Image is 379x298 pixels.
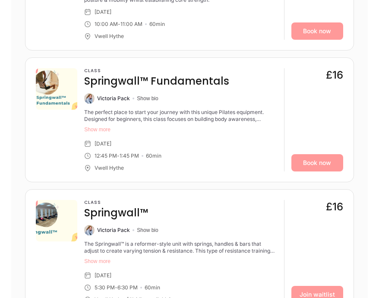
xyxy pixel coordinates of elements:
[97,95,130,102] div: Victoria Pack
[84,93,95,104] img: Victoria Pack
[84,225,95,235] img: Victoria Pack
[137,227,158,234] button: Show bio
[84,68,229,73] h3: Class
[95,21,118,28] div: 10:00 AM
[117,284,138,291] div: 6:30 PM
[95,140,111,147] div: [DATE]
[326,200,343,214] div: £16
[120,21,142,28] div: 11:00 AM
[137,95,158,102] button: Show bio
[117,152,120,159] div: -
[84,74,229,88] h4: Springwall™ Fundamentals
[95,165,124,171] div: Vwell Hythe
[146,152,161,159] div: 60 min
[120,152,139,159] div: 1:45 PM
[95,33,124,40] div: Vwell Hythe
[84,241,277,254] div: The Springwall™ is a reformer-style unit with springs, handles & bars that adjust to create varyi...
[326,68,343,82] div: £16
[291,22,343,40] a: Book now
[95,9,111,16] div: [DATE]
[36,200,77,241] img: 5d9617d8-c062-43cb-9683-4a4abb156b5d.png
[36,68,77,110] img: 14be0ce3-d8c7-446d-bb14-09f6601fc29a.png
[291,154,343,171] a: Book now
[84,258,277,265] button: Show more
[115,284,117,291] div: -
[84,126,277,133] button: Show more
[118,21,120,28] div: -
[84,206,148,220] h4: Springwall™
[97,227,130,234] div: Victoria Pack
[84,109,277,123] div: The perfect place to start your journey with this unique Pilates equipment. Designed for beginner...
[95,272,111,279] div: [DATE]
[84,200,148,205] h3: Class
[95,152,117,159] div: 12:45 PM
[95,284,115,291] div: 5:30 PM
[145,284,160,291] div: 60 min
[149,21,165,28] div: 60 min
